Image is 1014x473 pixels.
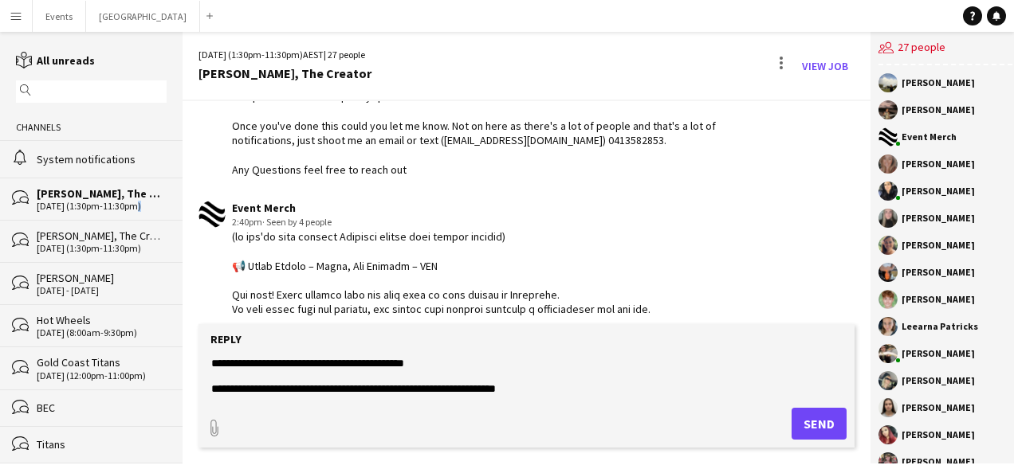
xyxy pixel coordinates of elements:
div: [PERSON_NAME] [902,349,975,358]
div: [DATE] (1:30pm-11:30pm) [37,201,167,212]
div: [PERSON_NAME] [37,271,167,285]
div: [PERSON_NAME], The Creator [37,229,167,243]
div: [PERSON_NAME] [902,457,975,467]
div: Hot Wheels [37,313,167,327]
div: [PERSON_NAME] [902,268,975,277]
div: [PERSON_NAME] [902,376,975,385]
div: [PERSON_NAME] [902,213,975,223]
div: Event Merch [902,132,957,142]
button: Events [33,1,86,32]
div: [PERSON_NAME], The Creator [37,186,167,201]
div: Leearna Patricks [902,322,978,331]
button: Send [792,408,847,440]
div: 27 people [878,32,1012,65]
div: Gold Coast Titans [37,355,167,369]
button: [GEOGRAPHIC_DATA] [86,1,200,32]
div: [DATE] - [DATE] [37,285,167,296]
span: · Seen by 4 people [262,216,332,228]
label: Reply [210,332,242,346]
div: [PERSON_NAME] [902,430,975,440]
span: AEST [303,49,324,61]
div: [PERSON_NAME] [902,186,975,196]
div: [DATE] (1:30pm-11:30pm) [37,243,167,254]
div: [DATE] (1:30pm-11:30pm) | 27 people [198,48,371,62]
div: System notifications [37,152,167,166]
div: [PERSON_NAME] [902,295,975,304]
div: 2:40pm [232,215,749,229]
a: View Job [796,53,855,79]
div: [DATE] (12:00pm-11:00pm) [37,370,167,381]
div: Event Merch [232,201,749,215]
div: [PERSON_NAME], The Creator [198,66,371,80]
a: All unreads [16,53,95,68]
div: [PERSON_NAME] [902,403,975,412]
div: Titans [37,437,167,451]
div: [PERSON_NAME] [902,78,975,88]
div: [PERSON_NAME] [902,240,975,250]
div: [DATE] (8:00am-9:30pm) [37,327,167,338]
div: [PERSON_NAME] [902,105,975,115]
div: BEC [37,401,167,415]
div: [PERSON_NAME] [902,159,975,169]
